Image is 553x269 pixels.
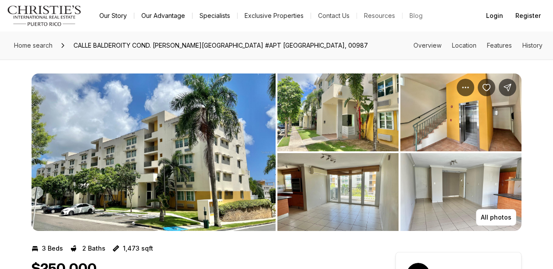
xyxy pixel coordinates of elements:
[192,10,237,22] a: Specialists
[499,79,516,96] button: Share Property: CALLE BALDEROITY COND. TERRAZAS PARQUE ESCORIAL #APT 3304
[42,245,63,252] p: 3 Beds
[31,73,276,231] button: View image gallery
[70,38,371,52] span: CALLE BALDEROITY COND. [PERSON_NAME][GEOGRAPHIC_DATA] #APT [GEOGRAPHIC_DATA], 00987
[123,245,153,252] p: 1,473 sqft
[522,42,542,49] a: Skip to: History
[515,12,541,19] span: Register
[277,153,399,231] button: View image gallery
[510,7,546,24] button: Register
[476,209,516,226] button: All photos
[481,7,508,24] button: Login
[82,245,105,252] p: 2 Baths
[357,10,402,22] a: Resources
[10,38,56,52] a: Home search
[400,73,521,151] button: View image gallery
[413,42,542,49] nav: Page section menu
[452,42,476,49] a: Skip to: Location
[7,5,82,26] img: logo
[481,214,511,221] p: All photos
[487,42,512,49] a: Skip to: Features
[14,42,52,49] span: Home search
[277,73,399,151] button: View image gallery
[402,10,430,22] a: Blog
[457,79,474,96] button: Property options
[31,73,276,231] li: 1 of 8
[486,12,503,19] span: Login
[400,153,521,231] button: View image gallery
[413,42,441,49] a: Skip to: Overview
[478,79,495,96] button: Save Property: CALLE BALDEROITY COND. TERRAZAS PARQUE ESCORIAL #APT 3304
[277,73,521,231] li: 2 of 8
[92,10,134,22] a: Our Story
[238,10,311,22] a: Exclusive Properties
[134,10,192,22] a: Our Advantage
[311,10,357,22] button: Contact Us
[31,73,521,231] div: Listing Photos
